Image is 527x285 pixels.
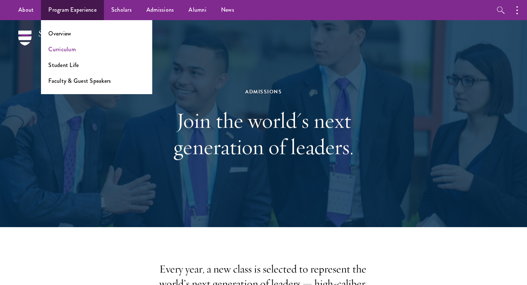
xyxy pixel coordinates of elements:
a: Overview [48,29,71,38]
img: Schwarzman Scholars [18,30,95,56]
a: Curriculum [48,45,76,53]
h1: Join the world's next generation of leaders. [137,107,390,160]
div: Admissions [137,87,390,96]
a: Student Life [48,61,79,69]
a: Faculty & Guest Speakers [48,77,111,85]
